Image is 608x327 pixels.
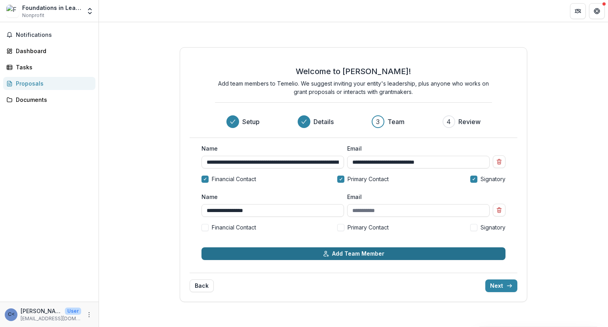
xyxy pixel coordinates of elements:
div: Proposals [16,79,89,88]
div: Tasks [16,63,89,71]
div: Progress [226,115,481,128]
p: User [65,308,81,315]
h3: Review [458,117,481,126]
button: Open entity switcher [84,3,95,19]
span: Nonprofit [22,12,44,19]
div: Carolyn Brown <cbrown@foundations-learning.com> [8,312,15,317]
h2: Welcome to [PERSON_NAME]! [296,67,411,76]
div: 3 [376,117,380,126]
button: Next [485,279,517,292]
label: Name [201,193,339,201]
span: Primary Contact [348,223,389,231]
h3: Team [388,117,405,126]
label: Email [347,193,485,201]
span: Signatory [481,223,505,231]
p: [EMAIL_ADDRESS][DOMAIN_NAME] [21,315,81,322]
label: Name [201,144,339,153]
a: Proposals [3,77,95,90]
button: Notifications [3,29,95,41]
a: Dashboard [3,44,95,57]
button: More [84,310,94,319]
div: Foundations in Learning [22,4,81,12]
button: Partners [570,3,586,19]
p: [PERSON_NAME] <[EMAIL_ADDRESS][DOMAIN_NAME]> [21,307,62,315]
a: Documents [3,93,95,106]
button: Add Team Member [201,247,505,260]
div: Dashboard [16,47,89,55]
div: Documents [16,96,89,104]
h3: Setup [242,117,260,126]
button: Back [190,279,214,292]
img: Foundations in Learning [6,5,19,17]
a: Tasks [3,61,95,74]
h3: Details [313,117,334,126]
div: 4 [446,117,451,126]
button: Get Help [589,3,605,19]
label: Email [347,144,485,153]
button: Remove team member [493,204,505,216]
button: Remove team member [493,155,505,168]
span: Signatory [481,175,505,183]
span: Financial Contact [212,223,256,231]
span: Financial Contact [212,175,256,183]
p: Add team members to Temelio. We suggest inviting your entity's leadership, plus anyone who works ... [215,79,492,96]
span: Primary Contact [348,175,389,183]
span: Notifications [16,32,92,38]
